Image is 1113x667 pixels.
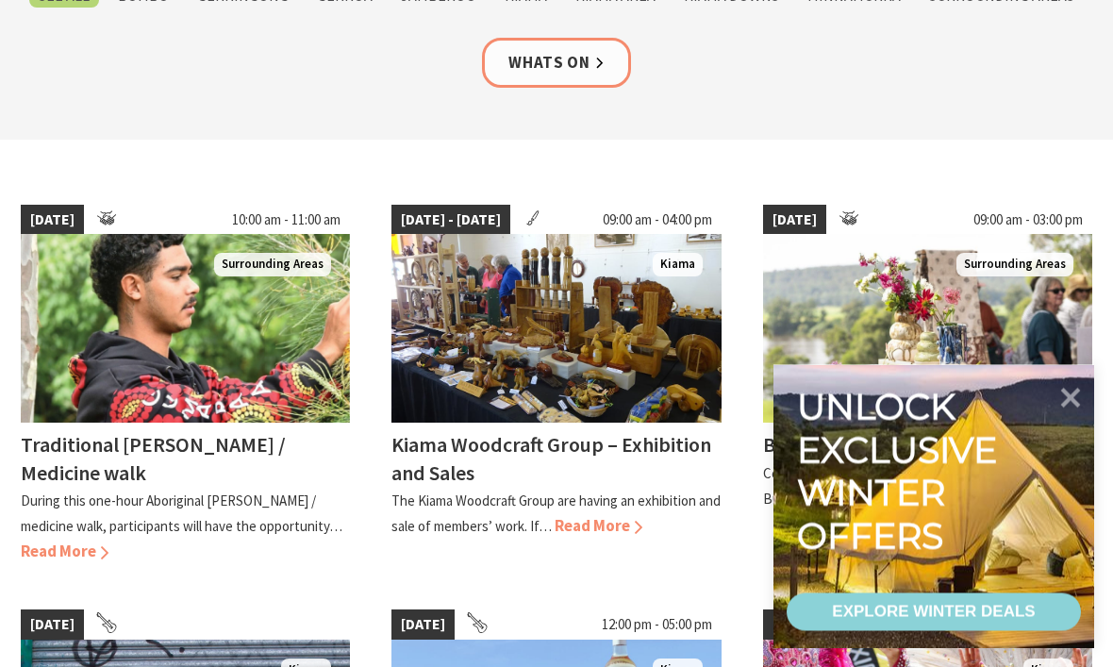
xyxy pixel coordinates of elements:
[763,206,826,236] span: [DATE]
[21,206,84,236] span: [DATE]
[653,254,703,277] span: Kiama
[391,206,510,236] span: [DATE] - [DATE]
[21,542,108,562] span: Read More
[964,206,1092,236] span: 09:00 am - 03:00 pm
[391,206,721,566] a: [DATE] - [DATE] 09:00 am - 04:00 pm The wonders of wood Kiama Kiama Woodcraft Group – Exhibition ...
[482,39,631,89] a: Whats On
[391,492,721,536] p: The Kiama Woodcraft Group are having an exhibition and sale of members’ work. If…
[223,206,350,236] span: 10:00 am - 11:00 am
[555,516,642,537] span: Read More
[21,432,286,486] h4: Traditional [PERSON_NAME] / Medicine walk
[956,254,1073,277] span: Surrounding Areas
[21,206,350,566] a: [DATE] 10:00 am - 11:00 am Surrounding Areas Traditional [PERSON_NAME] / Medicine walk During thi...
[763,610,826,641] span: [DATE]
[391,432,711,486] h4: Kiama Woodcraft Group – Exhibition and Sales
[763,432,1071,459] h4: Bundanon Artists & Makers Market
[391,235,721,424] img: The wonders of wood
[391,610,455,641] span: [DATE]
[592,610,722,641] span: 12:00 pm - 05:00 pm
[763,235,1092,424] img: A seleciton of ceramic goods are placed on a table outdoor with river views behind
[763,465,1074,509] p: Celebrate the beauty of original craftsmanship at the Bundanon Artists & Makers Market –…
[787,593,1081,631] a: EXPLORE WINTER DEALS
[763,206,1092,566] a: [DATE] 09:00 am - 03:00 pm A seleciton of ceramic goods are placed on a table outdoor with river ...
[21,492,342,536] p: During this one-hour Aboriginal [PERSON_NAME] / medicine walk, participants will have the opportu...
[797,386,1005,558] div: Unlock exclusive winter offers
[832,593,1035,631] div: EXPLORE WINTER DEALS
[21,610,84,641] span: [DATE]
[593,206,722,236] span: 09:00 am - 04:00 pm
[214,254,331,277] span: Surrounding Areas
